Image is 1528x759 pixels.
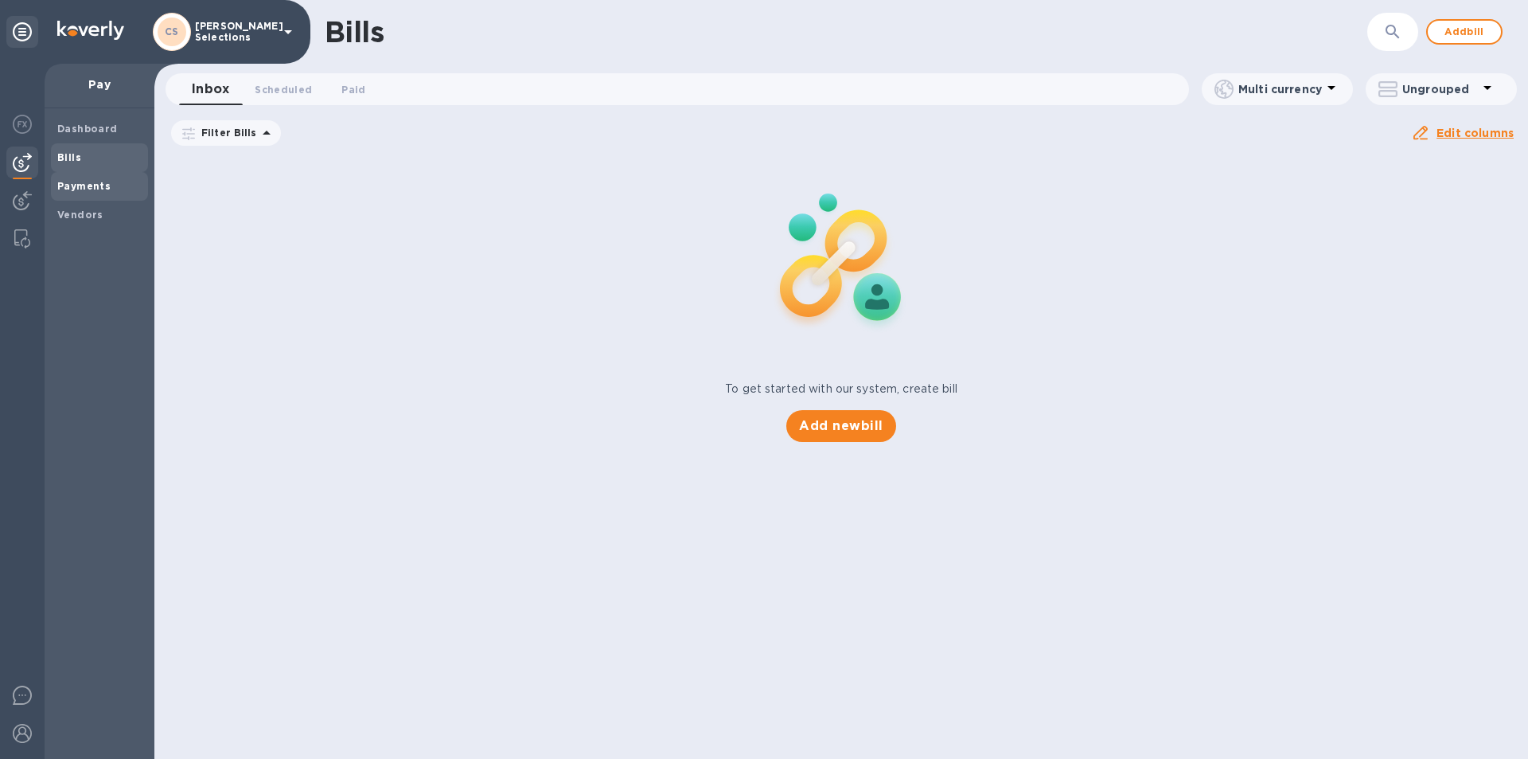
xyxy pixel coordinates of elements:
p: Multi currency [1238,81,1322,97]
img: Foreign exchange [13,115,32,134]
span: Add new bill [799,417,883,436]
p: Ungrouped [1402,81,1478,97]
button: Add newbill [786,410,895,442]
p: To get started with our system, create bill [725,381,957,397]
h1: Bills [325,15,384,49]
span: Scheduled [255,81,312,98]
b: Bills [57,151,81,163]
span: Paid [341,81,365,98]
p: Pay [57,76,142,92]
b: Dashboard [57,123,118,135]
p: Filter Bills [195,126,257,139]
div: Unpin categories [6,16,38,48]
span: Inbox [192,78,229,100]
u: Edit columns [1436,127,1514,139]
b: Payments [57,180,111,192]
p: [PERSON_NAME] Selections [195,21,275,43]
b: CS [165,25,179,37]
button: Addbill [1426,19,1503,45]
span: Add bill [1440,22,1488,41]
img: Logo [57,21,124,40]
b: Vendors [57,209,103,221]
